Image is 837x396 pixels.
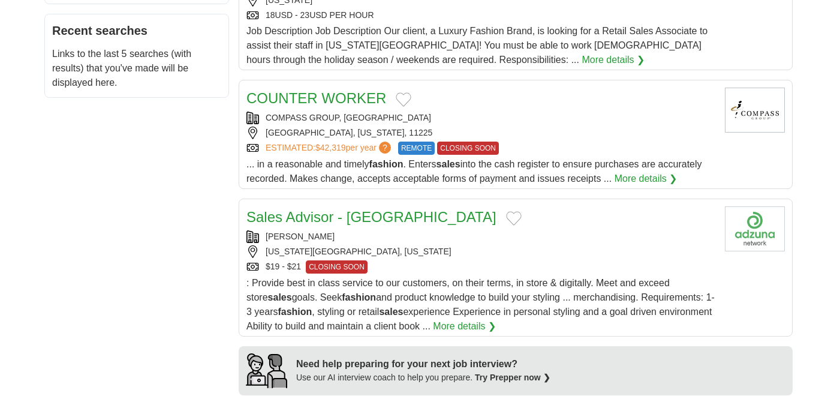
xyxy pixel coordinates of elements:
button: Add to favorite jobs [396,92,411,107]
strong: sales [436,159,460,169]
span: REMOTE [398,142,435,155]
strong: fashion [278,307,312,317]
a: COMPASS GROUP, [GEOGRAPHIC_DATA] [266,113,431,122]
div: Use our AI interview coach to help you prepare. [296,371,550,384]
div: [PERSON_NAME] [246,230,715,243]
span: ? [379,142,391,154]
div: [GEOGRAPHIC_DATA], [US_STATE], 11225 [246,127,715,139]
img: Company logo [725,206,785,251]
span: : Provide best in class service to our customers, on their terms, in store & digitally. Meet and ... [246,278,715,331]
strong: fashion [342,292,376,302]
div: 18USD - 23USD PER HOUR [246,9,715,22]
a: More details ❯ [582,53,645,67]
a: More details ❯ [615,172,678,186]
p: Links to the last 5 searches (with results) that you've made will be displayed here. [52,47,221,90]
a: Sales Advisor - [GEOGRAPHIC_DATA] [246,209,496,225]
img: Compass Group, North America logo [725,88,785,133]
div: $19 - $21 [246,260,715,274]
span: Job Description Job Description Our client, a Luxury Fashion Brand, is looking for a Retail Sales... [246,26,707,65]
span: CLOSING SOON [437,142,499,155]
a: ESTIMATED:$42,319per year? [266,142,393,155]
span: ... in a reasonable and timely . Enters into the cash register to ensure purchases are accurately... [246,159,702,184]
span: CLOSING SOON [306,260,368,274]
div: Need help preparing for your next job interview? [296,357,550,371]
strong: sales [379,307,403,317]
strong: fashion [369,159,404,169]
button: Add to favorite jobs [506,211,522,226]
a: Try Prepper now ❯ [475,373,550,382]
a: More details ❯ [433,319,496,334]
strong: sales [268,292,292,302]
h2: Recent searches [52,22,221,40]
a: COUNTER WORKER [246,90,386,106]
div: [US_STATE][GEOGRAPHIC_DATA], [US_STATE] [246,245,715,258]
span: $42,319 [315,143,346,152]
